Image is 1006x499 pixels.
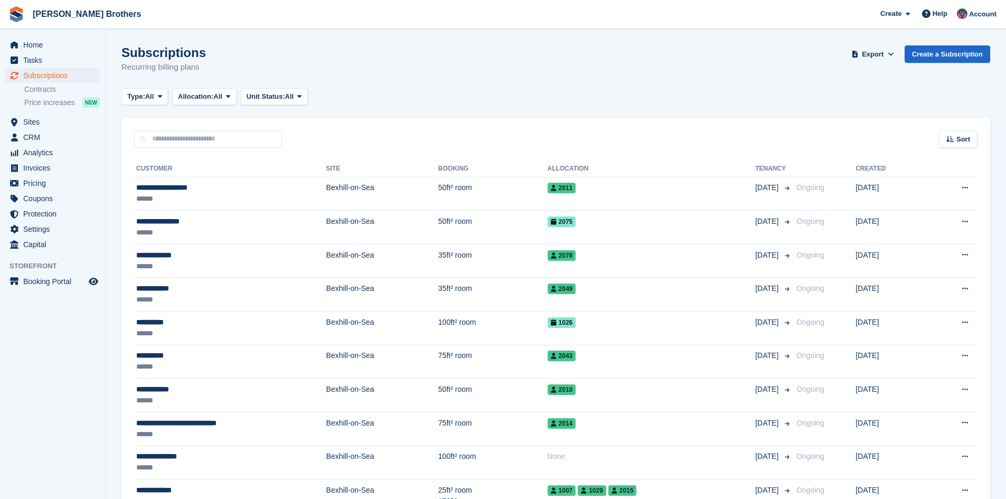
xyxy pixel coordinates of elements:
[438,278,548,312] td: 35ft² room
[23,274,87,289] span: Booking Portal
[957,8,967,19] img: Nick Wright
[23,145,87,160] span: Analytics
[796,351,824,360] span: Ongoing
[213,91,222,102] span: All
[755,350,781,361] span: [DATE]
[850,45,896,63] button: Export
[796,183,824,192] span: Ongoing
[5,237,100,252] a: menu
[87,275,100,288] a: Preview store
[796,251,824,259] span: Ongoing
[326,278,438,312] td: Bexhill-on-Sea
[855,211,926,244] td: [DATE]
[5,53,100,68] a: menu
[247,91,285,102] span: Unit Status:
[178,91,213,102] span: Allocation:
[82,97,100,108] div: NEW
[880,8,901,19] span: Create
[23,206,87,221] span: Protection
[755,250,781,261] span: [DATE]
[5,68,100,83] a: menu
[578,485,606,496] span: 1029
[24,98,75,108] span: Price increases
[5,222,100,237] a: menu
[755,283,781,294] span: [DATE]
[438,345,548,379] td: 75ft² room
[855,161,926,177] th: Created
[23,37,87,52] span: Home
[862,49,883,60] span: Export
[796,452,824,460] span: Ongoing
[23,176,87,191] span: Pricing
[5,161,100,175] a: menu
[796,217,824,225] span: Ongoing
[548,418,576,429] span: 2014
[548,216,576,227] span: 2075
[5,176,100,191] a: menu
[548,317,576,328] span: 1026
[548,284,576,294] span: 2049
[755,418,781,429] span: [DATE]
[548,384,576,395] span: 2010
[796,284,824,293] span: Ongoing
[755,161,792,177] th: Tenancy
[855,244,926,278] td: [DATE]
[438,177,548,211] td: 50ft² room
[326,379,438,412] td: Bexhill-on-Sea
[172,88,237,106] button: Allocation: All
[956,134,970,145] span: Sort
[755,384,781,395] span: [DATE]
[905,45,990,63] a: Create a Subscription
[23,237,87,252] span: Capital
[438,244,548,278] td: 35ft² room
[438,211,548,244] td: 50ft² room
[326,446,438,479] td: Bexhill-on-Sea
[326,244,438,278] td: Bexhill-on-Sea
[548,485,576,496] span: 1007
[326,177,438,211] td: Bexhill-on-Sea
[548,451,756,462] div: None
[855,312,926,345] td: [DATE]
[855,446,926,479] td: [DATE]
[438,446,548,479] td: 100ft² room
[23,68,87,83] span: Subscriptions
[755,485,781,496] span: [DATE]
[24,97,100,108] a: Price increases NEW
[326,412,438,446] td: Bexhill-on-Sea
[548,351,576,361] span: 2043
[5,274,100,289] a: menu
[127,91,145,102] span: Type:
[438,161,548,177] th: Booking
[326,161,438,177] th: Site
[121,61,206,73] p: Recurring billing plans
[326,312,438,345] td: Bexhill-on-Sea
[855,379,926,412] td: [DATE]
[23,191,87,206] span: Coupons
[121,88,168,106] button: Type: All
[796,486,824,494] span: Ongoing
[23,53,87,68] span: Tasks
[23,130,87,145] span: CRM
[548,183,576,193] span: 2011
[796,419,824,427] span: Ongoing
[5,206,100,221] a: menu
[134,161,326,177] th: Customer
[24,84,100,95] a: Contracts
[438,312,548,345] td: 100ft² room
[326,345,438,379] td: Bexhill-on-Sea
[5,130,100,145] a: menu
[23,115,87,129] span: Sites
[796,318,824,326] span: Ongoing
[855,177,926,211] td: [DATE]
[326,211,438,244] td: Bexhill-on-Sea
[145,91,154,102] span: All
[796,385,824,393] span: Ongoing
[855,345,926,379] td: [DATE]
[755,182,781,193] span: [DATE]
[438,379,548,412] td: 50ft² room
[438,412,548,446] td: 75ft² room
[241,88,308,106] button: Unit Status: All
[5,115,100,129] a: menu
[285,91,294,102] span: All
[121,45,206,60] h1: Subscriptions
